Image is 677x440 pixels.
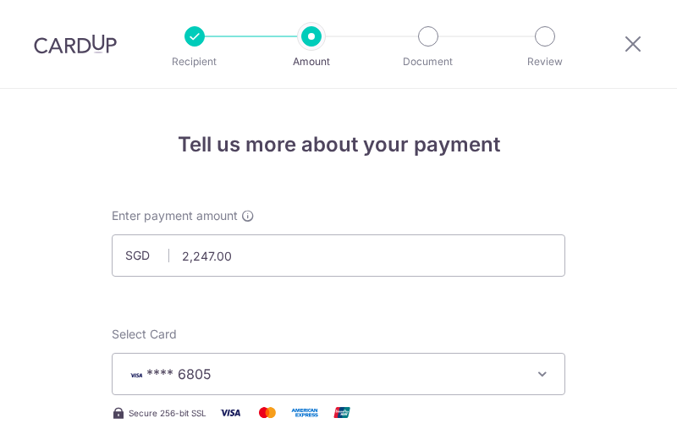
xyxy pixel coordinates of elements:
span: Secure 256-bit SSL [129,406,206,420]
img: VISA [126,369,146,381]
img: Visa [213,402,247,423]
span: translation missing: en.payables.payment_networks.credit_card.summary.labels.select_card [112,327,177,341]
p: Review [498,53,592,70]
img: Union Pay [325,402,359,423]
span: SGD [125,247,169,264]
p: Amount [264,53,359,70]
h4: Tell us more about your payment [112,129,565,160]
img: Mastercard [250,402,284,423]
img: American Express [288,402,322,423]
img: CardUp [34,34,117,54]
span: Enter payment amount [112,207,238,224]
p: Recipient [147,53,242,70]
p: Document [381,53,476,70]
input: 0.00 [112,234,565,277]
